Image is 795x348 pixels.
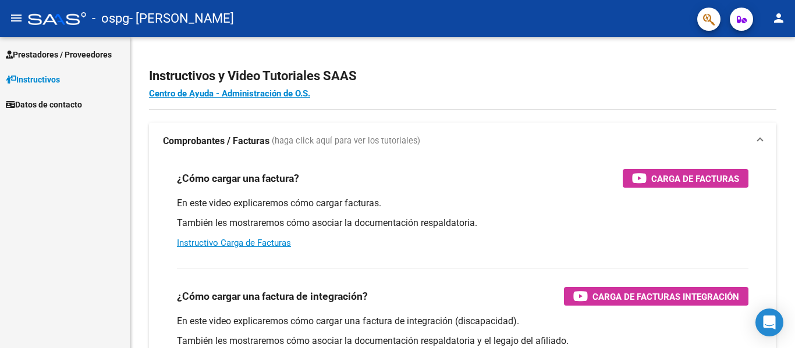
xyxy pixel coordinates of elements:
a: Instructivo Carga de Facturas [177,238,291,248]
mat-expansion-panel-header: Comprobantes / Facturas (haga click aquí para ver los tutoriales) [149,123,776,160]
span: Prestadores / Proveedores [6,48,112,61]
span: Instructivos [6,73,60,86]
mat-icon: menu [9,11,23,25]
div: Open Intercom Messenger [755,308,783,336]
a: Centro de Ayuda - Administración de O.S. [149,88,310,99]
p: También les mostraremos cómo asociar la documentación respaldatoria. [177,217,748,229]
h3: ¿Cómo cargar una factura? [177,170,299,186]
p: También les mostraremos cómo asociar la documentación respaldatoria y el legajo del afiliado. [177,335,748,347]
span: - ospg [92,6,129,31]
button: Carga de Facturas Integración [564,287,748,306]
p: En este video explicaremos cómo cargar una factura de integración (discapacidad). [177,315,748,328]
span: Carga de Facturas Integración [592,289,739,304]
span: Datos de contacto [6,98,82,111]
p: En este video explicaremos cómo cargar facturas. [177,197,748,210]
h2: Instructivos y Video Tutoriales SAAS [149,65,776,87]
mat-icon: person [772,11,786,25]
span: (haga click aquí para ver los tutoriales) [272,135,420,148]
span: - [PERSON_NAME] [129,6,234,31]
strong: Comprobantes / Facturas [163,135,269,148]
span: Carga de Facturas [651,171,739,186]
button: Carga de Facturas [623,169,748,188]
h3: ¿Cómo cargar una factura de integración? [177,288,368,304]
